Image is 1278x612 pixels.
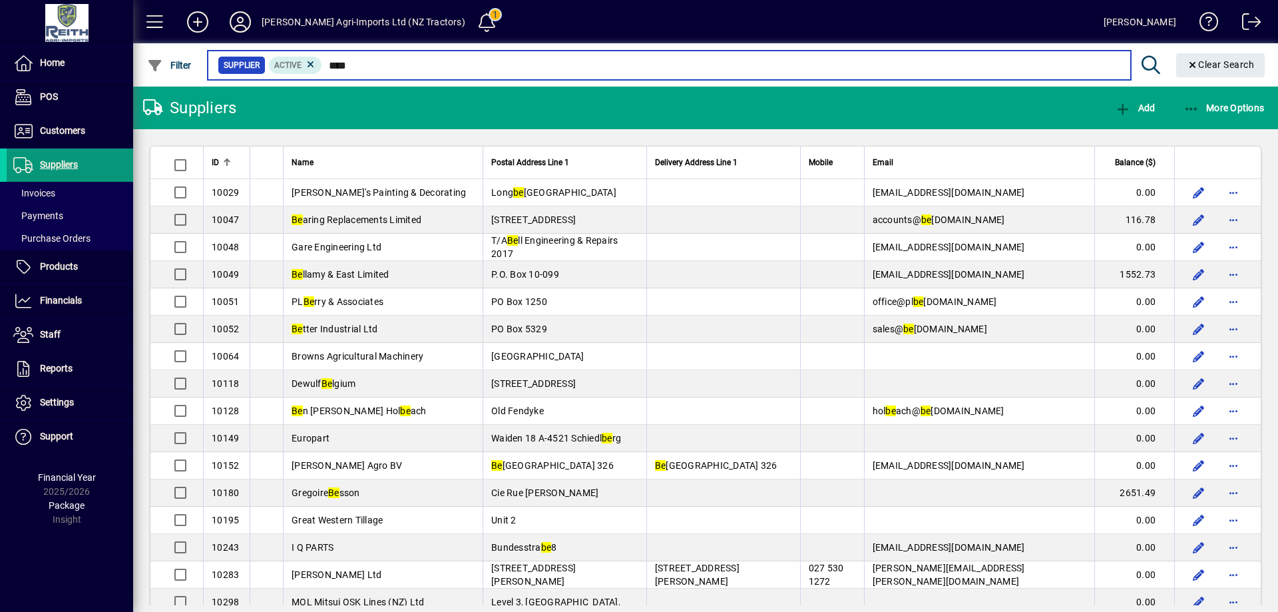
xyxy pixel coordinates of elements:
em: Be [655,460,666,471]
td: 116.78 [1094,206,1174,234]
a: Invoices [7,182,133,204]
button: Profile [219,10,262,34]
span: PO Box 5329 [491,324,547,334]
em: Be [328,487,339,498]
button: Edit [1188,264,1209,285]
button: More options [1223,182,1244,203]
a: Staff [7,318,133,352]
span: office@pl [DOMAIN_NAME] [873,296,997,307]
button: More options [1223,455,1244,476]
span: 10051 [212,296,239,307]
a: Support [7,420,133,454]
td: 0.00 [1094,561,1174,589]
span: sales@ [DOMAIN_NAME] [873,324,987,334]
em: Be [292,406,303,416]
em: be [913,296,924,307]
button: Edit [1188,318,1209,340]
span: Filter [147,60,192,71]
td: 0.00 [1094,534,1174,561]
span: 10049 [212,269,239,280]
div: Suppliers [143,97,236,119]
button: Edit [1188,482,1209,503]
a: Purchase Orders [7,227,133,250]
span: PL rry & Associates [292,296,383,307]
em: Be [507,235,519,246]
div: Balance ($) [1103,155,1168,170]
div: Mobile [809,155,856,170]
span: Customers [40,125,85,136]
em: be [513,187,524,198]
em: Be [321,378,333,389]
span: [PERSON_NAME] Agro BV [292,460,402,471]
span: tter Industrial Ltd [292,324,377,334]
div: Name [292,155,475,170]
em: Be [292,269,303,280]
span: Active [274,61,302,70]
em: Be [304,296,315,307]
span: More Options [1183,103,1265,113]
td: 0.00 [1094,234,1174,261]
span: Cie Rue [PERSON_NAME] [491,487,598,498]
button: Edit [1188,373,1209,394]
span: 10128 [212,406,239,416]
span: 10298 [212,597,239,607]
span: [STREET_ADDRESS][PERSON_NAME] [491,563,576,587]
button: Edit [1188,537,1209,558]
button: Edit [1188,428,1209,449]
span: Europart [292,433,329,444]
span: llamy & East Limited [292,269,389,280]
span: [GEOGRAPHIC_DATA] 326 [491,460,614,471]
span: Supplier [224,59,260,72]
span: Reports [40,363,73,374]
em: be [921,214,932,225]
span: Financial Year [38,472,96,483]
button: More options [1223,318,1244,340]
div: Email [873,155,1086,170]
span: Staff [40,329,61,340]
span: Financials [40,295,82,306]
a: POS [7,81,133,114]
span: [EMAIL_ADDRESS][DOMAIN_NAME] [873,242,1025,252]
mat-chip: Activation Status: Active [269,57,322,74]
button: Edit [1188,509,1209,531]
button: More options [1223,537,1244,558]
td: 0.00 [1094,288,1174,316]
span: 10048 [212,242,239,252]
span: Clear Search [1187,59,1255,70]
span: MOL Mitsui OSK Lines (NZ) Ltd [292,597,424,607]
span: Browns Agricultural Machinery [292,351,423,362]
span: Mobile [809,155,833,170]
button: More options [1223,236,1244,258]
span: Postal Address Line 1 [491,155,569,170]
span: Waiden 18 A-4521 Schiedl rg [491,433,621,444]
span: Great Western Tillage [292,515,383,525]
span: n [PERSON_NAME] Hol ach [292,406,427,416]
td: 0.00 [1094,370,1174,398]
span: 10118 [212,378,239,389]
span: 027 530 1272 [809,563,844,587]
button: Edit [1188,400,1209,422]
span: PO Box 1250 [491,296,547,307]
a: Settings [7,386,133,420]
button: More options [1223,509,1244,531]
span: [STREET_ADDRESS] [491,214,576,225]
span: Gare Engineering Ltd [292,242,381,252]
div: ID [212,155,242,170]
span: [GEOGRAPHIC_DATA] [491,351,584,362]
span: [EMAIL_ADDRESS][DOMAIN_NAME] [873,542,1025,553]
button: Filter [144,53,195,77]
a: Products [7,250,133,284]
span: Home [40,57,65,68]
span: aring Replacements Limited [292,214,421,225]
span: [GEOGRAPHIC_DATA] 326 [655,460,777,471]
em: Be [491,460,503,471]
span: Purchase Orders [13,233,91,244]
button: Edit [1188,236,1209,258]
button: Add [1112,96,1158,120]
em: be [903,324,914,334]
span: Products [40,261,78,272]
button: Edit [1188,564,1209,585]
em: be [921,406,931,416]
a: Knowledge Base [1189,3,1219,46]
td: 2651.49 [1094,479,1174,507]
